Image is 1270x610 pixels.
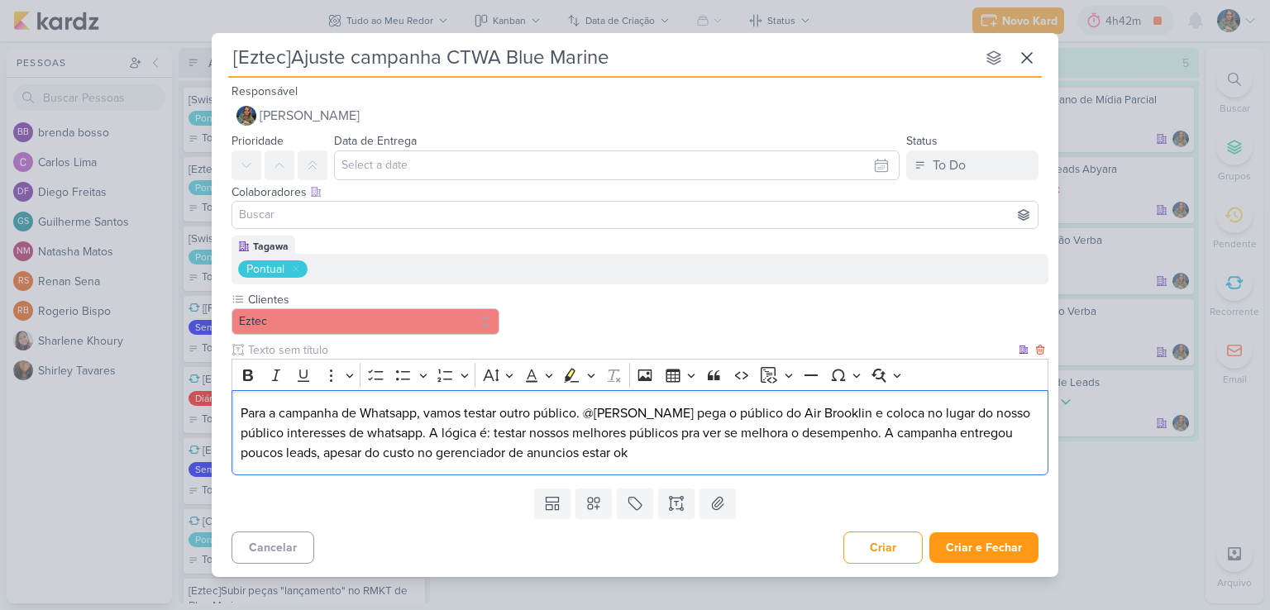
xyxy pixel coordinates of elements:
[246,260,284,278] div: Pontual
[232,390,1048,475] div: Editor editing area: main
[236,106,256,126] img: Isabella Gutierres
[232,531,314,564] button: Cancelar
[334,134,417,148] label: Data de Entrega
[236,205,1034,225] input: Buscar
[232,101,1038,131] button: [PERSON_NAME]
[843,531,923,564] button: Criar
[334,150,900,180] input: Select a date
[228,43,976,73] input: Kard Sem Título
[929,532,1038,563] button: Criar e Fechar
[232,183,1038,201] div: Colaboradores
[245,341,1015,359] input: Texto sem título
[241,403,1040,463] p: Para a campanha de Whatsapp, vamos testar outro público. @[PERSON_NAME] pega o público do Air Bro...
[260,106,360,126] span: [PERSON_NAME]
[933,155,966,175] div: To Do
[232,308,499,335] button: Eztec
[253,239,289,254] div: Tagawa
[906,150,1038,180] button: To Do
[906,134,938,148] label: Status
[232,134,284,148] label: Prioridade
[246,291,499,308] label: Clientes
[232,359,1048,391] div: Editor toolbar
[232,84,298,98] label: Responsável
